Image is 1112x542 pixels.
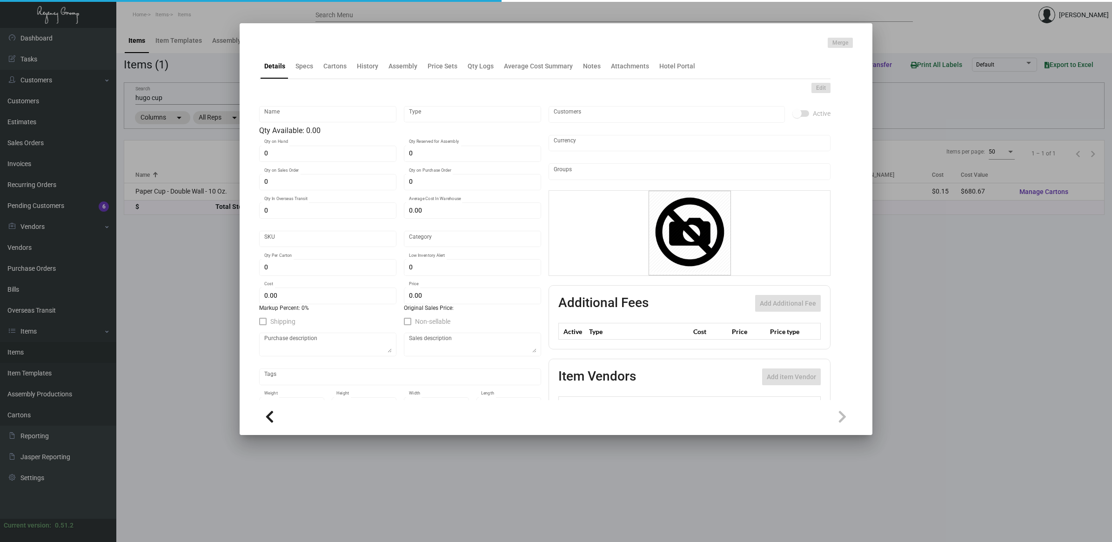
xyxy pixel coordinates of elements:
input: Add new.. [554,111,780,118]
div: Qty Available: 0.00 [259,125,541,136]
div: Hotel Portal [659,61,695,71]
div: 0.51.2 [55,521,74,530]
div: Assembly [389,61,417,71]
th: Cost [691,323,729,340]
button: Merge [828,38,853,48]
th: SKU [741,397,820,413]
th: Type [587,323,691,340]
span: Non-sellable [415,316,450,327]
th: Preffered [559,397,598,413]
span: Add item Vendor [767,373,816,381]
div: Average Cost Summary [504,61,573,71]
span: Add Additional Fee [760,300,816,307]
div: Price Sets [428,61,457,71]
div: Specs [295,61,313,71]
span: Edit [816,84,826,92]
div: Current version: [4,521,51,530]
div: Notes [583,61,601,71]
div: Cartons [323,61,347,71]
th: Active [559,323,587,340]
div: Attachments [611,61,649,71]
input: Add new.. [554,168,826,175]
div: Qty Logs [468,61,494,71]
span: Merge [832,39,848,47]
h2: Item Vendors [558,368,636,385]
button: Add Additional Fee [755,295,821,312]
h2: Additional Fees [558,295,649,312]
th: Price type [768,323,810,340]
span: Shipping [270,316,295,327]
th: Vendor [598,397,741,413]
button: Add item Vendor [762,368,821,385]
th: Price [730,323,768,340]
span: Active [813,108,831,119]
div: History [357,61,378,71]
button: Edit [811,83,831,93]
div: Details [264,61,285,71]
